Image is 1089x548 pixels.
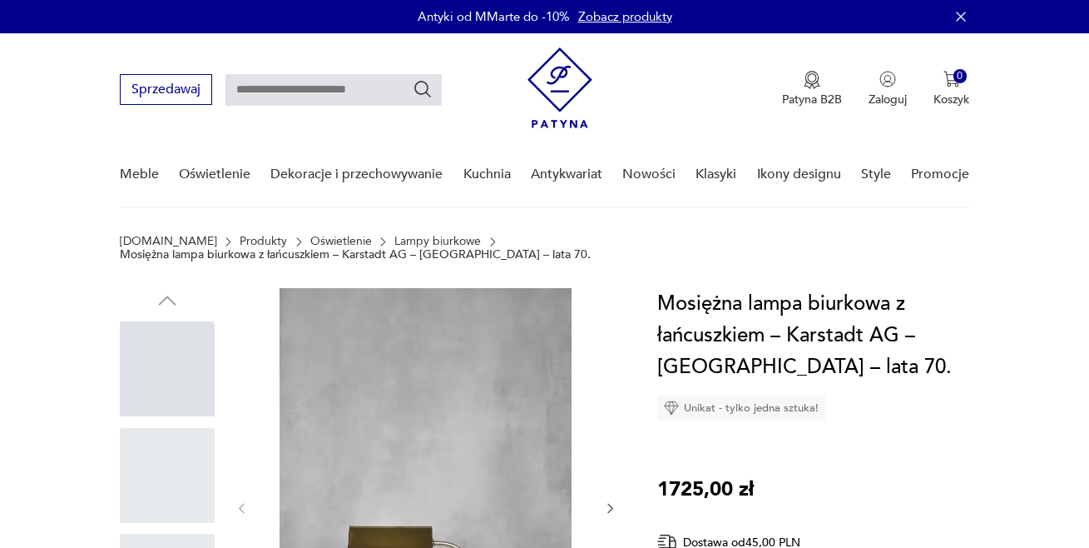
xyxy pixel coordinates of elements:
[240,235,287,248] a: Produkty
[933,71,969,107] button: 0Koszyk
[911,142,969,207] a: Promocje
[463,142,511,207] a: Kuchnia
[120,248,591,262] p: Mosiężna lampa biurkowa z łańcuszkiem – Karstadt AG – [GEOGRAPHIC_DATA] – lata 70.
[527,47,592,128] img: Patyna - sklep z meblami i dekoracjami vintage
[578,8,672,25] a: Zobacz produkty
[943,71,960,87] img: Ikona koszyka
[179,142,250,207] a: Oświetlenie
[120,235,217,248] a: [DOMAIN_NAME]
[657,396,825,421] div: Unikat - tylko jedna sztuka!
[418,8,570,25] p: Antyki od MMarte do -10%
[394,235,481,248] a: Lampy biurkowe
[310,235,372,248] a: Oświetlenie
[804,71,820,89] img: Ikona medalu
[782,92,842,107] p: Patyna B2B
[270,142,443,207] a: Dekoracje i przechowywanie
[933,92,969,107] p: Koszyk
[869,71,907,107] button: Zaloguj
[120,74,212,105] button: Sprzedawaj
[622,142,676,207] a: Nowości
[861,142,891,207] a: Style
[657,474,754,506] p: 1725,00 zł
[120,142,159,207] a: Meble
[664,401,679,416] img: Ikona diamentu
[531,142,602,207] a: Antykwariat
[657,288,997,383] h1: Mosiężna lampa biurkowa z łańcuszkiem – Karstadt AG – [GEOGRAPHIC_DATA] – lata 70.
[413,79,433,99] button: Szukaj
[120,85,212,97] a: Sprzedawaj
[782,71,842,107] button: Patyna B2B
[869,92,907,107] p: Zaloguj
[879,71,896,87] img: Ikonka użytkownika
[695,142,736,207] a: Klasyki
[782,71,842,107] a: Ikona medaluPatyna B2B
[757,142,841,207] a: Ikony designu
[953,69,968,83] div: 0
